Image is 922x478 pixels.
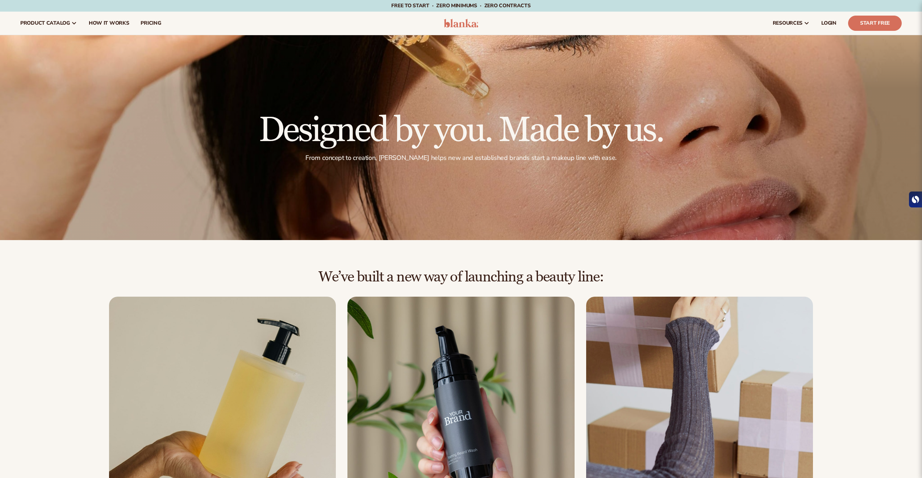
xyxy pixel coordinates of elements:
[773,20,802,26] span: resources
[767,12,815,35] a: resources
[83,12,135,35] a: How It Works
[444,19,478,28] img: logo
[20,20,70,26] span: product catalog
[848,16,902,31] a: Start Free
[259,154,663,162] p: From concept to creation, [PERSON_NAME] helps new and established brands start a makeup line with...
[89,20,129,26] span: How It Works
[815,12,842,35] a: LOGIN
[259,113,663,148] h1: Designed by you. Made by us.
[141,20,161,26] span: pricing
[821,20,837,26] span: LOGIN
[14,12,83,35] a: product catalog
[135,12,167,35] a: pricing
[20,269,902,285] h2: We’ve built a new way of launching a beauty line:
[391,2,530,9] span: Free to start · ZERO minimums · ZERO contracts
